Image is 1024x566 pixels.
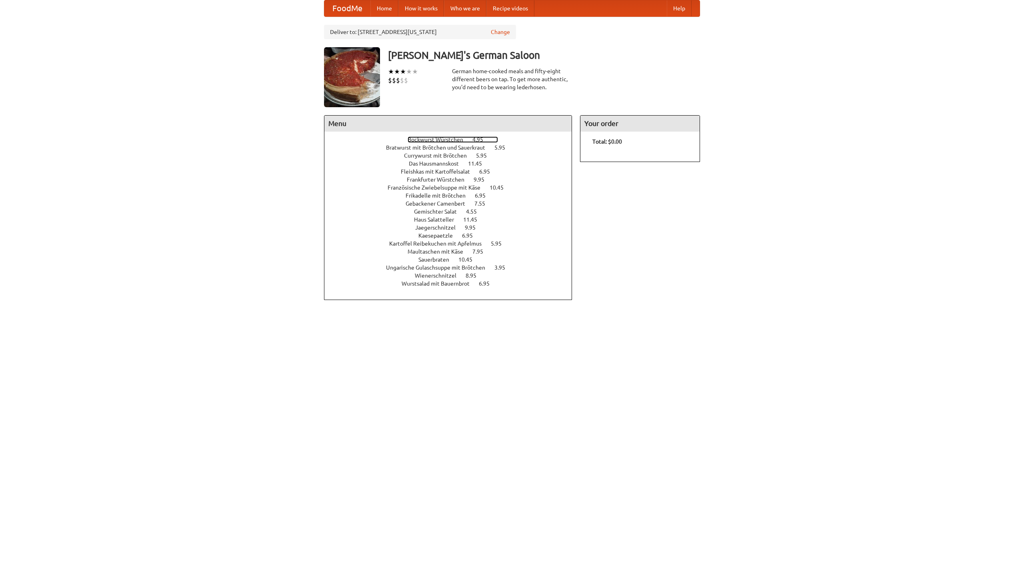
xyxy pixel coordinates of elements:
[472,248,491,255] span: 7.95
[486,0,534,16] a: Recipe videos
[386,264,493,271] span: Ungarische Gulaschsuppe mit Brötchen
[402,280,504,287] a: Wurstsalad mit Bauernbrot 6.95
[406,192,474,199] span: Frikadelle mit Brötchen
[408,136,471,143] span: Bockwurst Würstchen
[370,0,398,16] a: Home
[409,160,497,167] a: Das Hausmannskost 11.45
[479,168,498,175] span: 6.95
[458,256,480,263] span: 10.45
[388,184,518,191] a: Französische Zwiebelsuppe mit Käse 10.45
[402,280,478,287] span: Wurstsalad mit Bauernbrot
[386,264,520,271] a: Ungarische Gulaschsuppe mit Brötchen 3.95
[404,152,502,159] a: Currywurst mit Brötchen 5.95
[415,224,490,231] a: Jaegerschnitzel 9.95
[418,232,488,239] a: Kaesepaetzle 6.95
[466,208,485,215] span: 4.55
[415,272,464,279] span: Wienerschnitzel
[592,138,622,145] b: Total: $0.00
[388,76,392,85] li: $
[401,168,478,175] span: Fleishkas mit Kartoffelsalat
[406,67,412,76] li: ★
[465,224,484,231] span: 9.95
[398,0,444,16] a: How it works
[408,248,498,255] a: Maultaschen mit Käse 7.95
[491,240,510,247] span: 5.95
[388,67,394,76] li: ★
[474,176,492,183] span: 9.95
[324,25,516,39] div: Deliver to: [STREET_ADDRESS][US_STATE]
[324,47,380,107] img: angular.jpg
[479,280,498,287] span: 6.95
[409,160,467,167] span: Das Hausmannskost
[396,76,400,85] li: $
[580,116,700,132] h4: Your order
[400,67,406,76] li: ★
[494,144,513,151] span: 5.95
[389,240,516,247] a: Kartoffel Reibekuchen mit Apfelmus 5.95
[468,160,490,167] span: 11.45
[412,67,418,76] li: ★
[667,0,692,16] a: Help
[408,136,498,143] a: Bockwurst Würstchen 4.95
[401,168,505,175] a: Fleishkas mit Kartoffelsalat 6.95
[462,232,481,239] span: 6.95
[463,216,485,223] span: 11.45
[386,144,520,151] a: Bratwurst mit Brötchen und Sauerkraut 5.95
[406,200,500,207] a: Gebackener Camenbert 7.55
[404,76,408,85] li: $
[389,240,490,247] span: Kartoffel Reibekuchen mit Apfelmus
[324,116,572,132] h4: Menu
[414,208,492,215] a: Gemischter Salat 4.55
[452,67,572,91] div: German home-cooked meals and fifty-eight different beers on tap. To get more authentic, you'd nee...
[490,184,512,191] span: 10.45
[407,176,472,183] span: Frankfurter Würstchen
[415,224,464,231] span: Jaegerschnitzel
[392,76,396,85] li: $
[466,272,484,279] span: 8.95
[472,136,491,143] span: 4.95
[474,200,493,207] span: 7.55
[388,184,488,191] span: Französische Zwiebelsuppe mit Käse
[418,256,487,263] a: Sauerbraten 10.45
[444,0,486,16] a: Who we are
[407,176,499,183] a: Frankfurter Würstchen 9.95
[418,232,461,239] span: Kaesepaetzle
[404,152,475,159] span: Currywurst mit Brötchen
[324,0,370,16] a: FoodMe
[400,76,404,85] li: $
[406,192,500,199] a: Frikadelle mit Brötchen 6.95
[418,256,457,263] span: Sauerbraten
[414,216,462,223] span: Haus Salatteller
[476,152,495,159] span: 5.95
[406,200,473,207] span: Gebackener Camenbert
[386,144,493,151] span: Bratwurst mit Brötchen und Sauerkraut
[415,272,491,279] a: Wienerschnitzel 8.95
[408,248,471,255] span: Maultaschen mit Käse
[494,264,513,271] span: 3.95
[475,192,494,199] span: 6.95
[491,28,510,36] a: Change
[414,216,492,223] a: Haus Salatteller 11.45
[394,67,400,76] li: ★
[414,208,465,215] span: Gemischter Salat
[388,47,700,63] h3: [PERSON_NAME]'s German Saloon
